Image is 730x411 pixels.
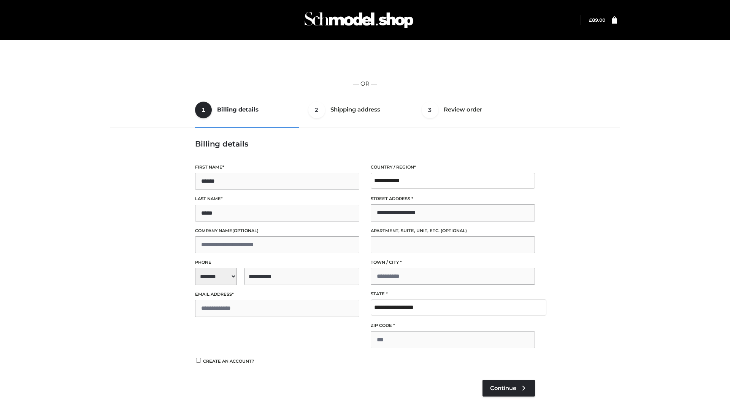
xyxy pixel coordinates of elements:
label: Email address [195,291,359,298]
span: Create an account? [203,358,254,364]
input: Create an account? [195,358,202,363]
label: ZIP Code [371,322,535,329]
span: (optional) [441,228,467,233]
a: Continue [482,380,535,397]
label: Country / Region [371,164,535,171]
img: Schmodel Admin 964 [302,5,416,35]
label: Phone [195,259,359,266]
span: Continue [490,385,516,392]
label: Company name [195,227,359,234]
label: Apartment, suite, unit, etc. [371,227,535,234]
label: Street address [371,195,535,202]
label: Last name [195,195,359,202]
label: State [371,290,535,298]
bdi: 89.00 [589,17,605,23]
h3: Billing details [195,139,535,148]
span: (optional) [232,228,259,233]
span: £ [589,17,592,23]
iframe: Secure express checkout frame [111,50,619,72]
p: — OR — [113,79,617,89]
label: First name [195,164,359,171]
label: Town / City [371,259,535,266]
a: £89.00 [589,17,605,23]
